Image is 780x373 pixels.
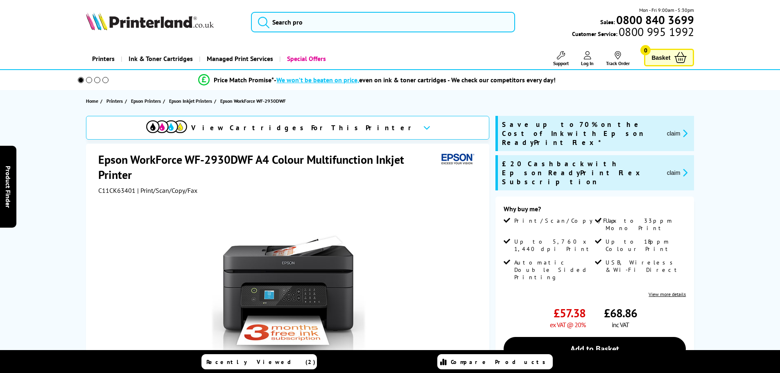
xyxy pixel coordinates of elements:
[274,76,556,84] div: - even on ink & toner cartridges - We check our competitors every day!
[514,238,593,253] span: Up to 5,760 x 1,440 dpi Print
[504,337,686,361] a: Add to Basket
[131,97,163,105] a: Epson Printers
[665,129,690,138] button: promo-description
[201,354,317,369] a: Recently Viewed (2)
[553,60,569,66] span: Support
[606,259,684,274] span: USB, Wireless & Wi-Fi Direct
[651,52,670,63] span: Basket
[199,48,279,69] a: Managed Print Services
[86,48,121,69] a: Printers
[86,12,241,32] a: Printerland Logo
[169,97,214,105] a: Epson Inkjet Printers
[208,211,369,371] img: Epson WorkForce WF-2930DWF
[644,49,694,66] a: Basket 0
[514,217,619,224] span: Print/Scan/Copy/Fax
[554,305,586,321] span: £57.38
[606,217,684,232] span: Up to 33ppm Mono Print
[553,51,569,66] a: Support
[191,123,416,132] span: View Cartridges For This Printer
[86,97,98,105] span: Home
[220,98,286,104] span: Epson WorkForce WF-2930DWF
[86,97,100,105] a: Home
[137,186,197,194] span: | Print/Scan/Copy/Fax
[451,358,550,366] span: Compare Products
[106,97,125,105] a: Printers
[572,28,694,38] span: Customer Service:
[581,51,594,66] a: Log In
[617,28,694,36] span: 0800 995 1992
[581,60,594,66] span: Log In
[106,97,123,105] span: Printers
[206,358,316,366] span: Recently Viewed (2)
[600,18,615,26] span: Sales:
[649,291,686,297] a: View more details
[504,205,686,217] div: Why buy me?
[604,305,637,321] span: £68.86
[606,51,630,66] a: Track Order
[129,48,193,69] span: Ink & Toner Cartridges
[606,238,684,253] span: Up to 18ppm Colour Print
[4,165,12,208] span: Product Finder
[146,120,187,133] img: cmyk-icon.svg
[640,45,651,55] span: 0
[639,6,694,14] span: Mon - Fri 9:00am - 5:30pm
[98,186,136,194] span: C11CK63401
[169,97,212,105] span: Epson Inkjet Printers
[131,97,161,105] span: Epson Printers
[550,321,586,329] span: ex VAT @ 20%
[437,354,553,369] a: Compare Products
[121,48,199,69] a: Ink & Toner Cartridges
[665,168,690,177] button: promo-description
[67,73,688,87] li: modal_Promise
[615,16,694,24] a: 0800 840 3699
[279,48,332,69] a: Special Offers
[438,152,476,167] img: Epson
[616,12,694,27] b: 0800 840 3699
[612,321,629,329] span: inc VAT
[214,76,274,84] span: Price Match Promise*
[98,152,438,182] h1: Epson WorkForce WF-2930DWF A4 Colour Multifunction Inkjet Printer
[502,159,660,186] span: £20 Cashback with Epson ReadyPrint Flex Subscription
[251,12,515,32] input: Search pro
[276,76,359,84] span: We won’t be beaten on price,
[86,12,214,30] img: Printerland Logo
[514,259,593,281] span: Automatic Double Sided Printing
[502,120,660,147] span: Save up to 70% on the Cost of Ink with Epson ReadyPrint Flex*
